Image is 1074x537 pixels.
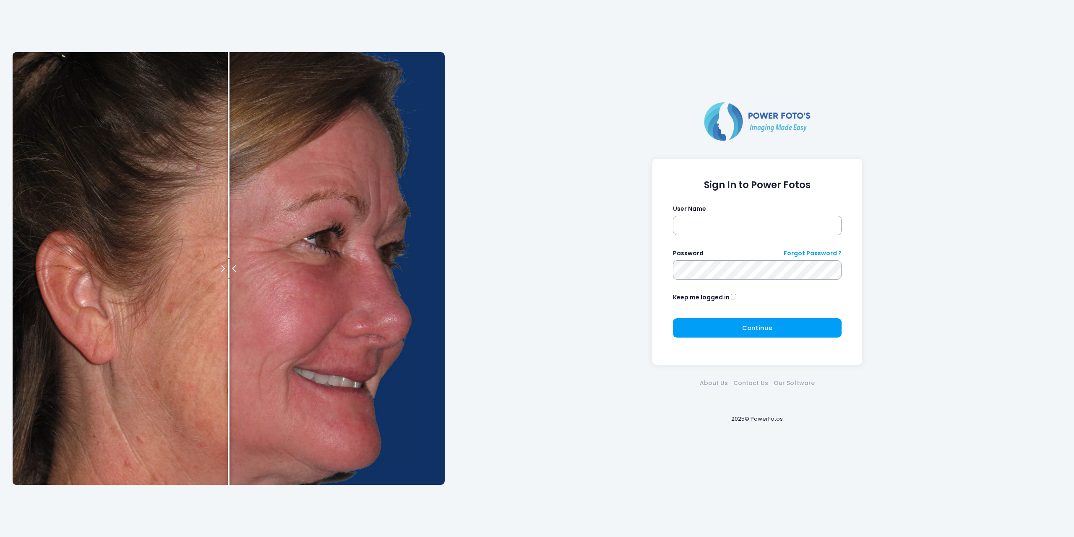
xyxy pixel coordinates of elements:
[784,249,842,258] a: Forgot Password ?
[697,379,730,388] a: About Us
[701,100,814,142] img: Logo
[730,379,771,388] a: Contact Us
[673,249,704,258] label: Password
[673,204,706,213] label: User Name
[673,318,842,338] button: Continue
[673,293,730,302] label: Keep me logged in
[771,379,817,388] a: Our Software
[742,323,772,332] span: Continue
[453,401,1061,437] div: 2025© PowerFotos
[673,179,842,191] h1: Sign In to Power Fotos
